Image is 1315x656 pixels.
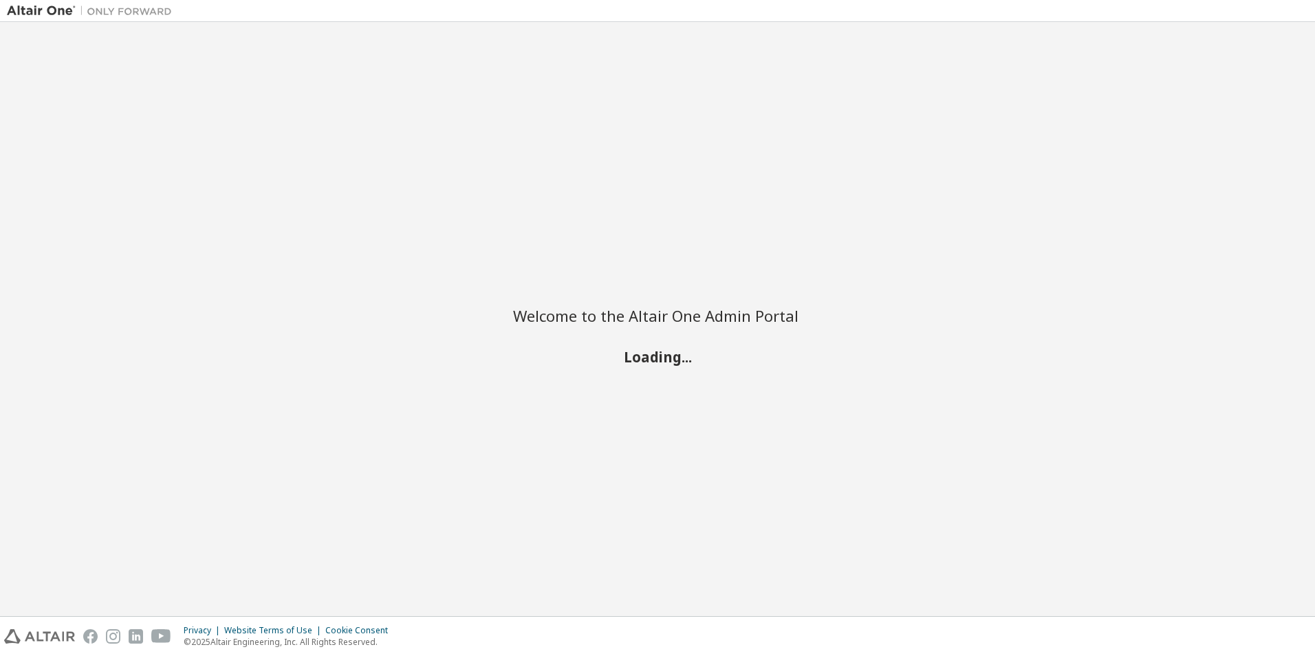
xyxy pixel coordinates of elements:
[513,348,802,366] h2: Loading...
[4,629,75,644] img: altair_logo.svg
[83,629,98,644] img: facebook.svg
[224,625,325,636] div: Website Terms of Use
[184,636,396,648] p: © 2025 Altair Engineering, Inc. All Rights Reserved.
[106,629,120,644] img: instagram.svg
[7,4,179,18] img: Altair One
[151,629,171,644] img: youtube.svg
[513,306,802,325] h2: Welcome to the Altair One Admin Portal
[129,629,143,644] img: linkedin.svg
[325,625,396,636] div: Cookie Consent
[184,625,224,636] div: Privacy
